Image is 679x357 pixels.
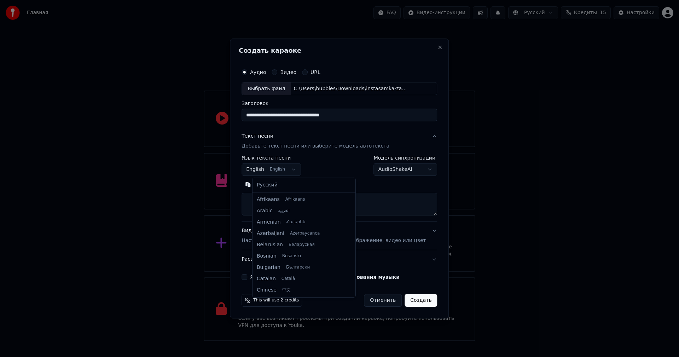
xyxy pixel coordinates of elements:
span: Afrikaans [285,197,305,202]
span: Беларуская [289,242,315,248]
label: Видео [280,70,296,75]
span: Catalan [257,275,276,282]
p: Добавьте текст песни или выберите модель автотекста [242,143,389,150]
label: Язык текста песни [242,156,301,161]
span: Bulgarian [257,264,280,271]
span: Български [286,265,310,270]
button: Отменить [364,294,402,307]
span: Chinese [257,287,277,294]
label: Заголовок [242,101,437,106]
button: Подтверждение использования музыки [285,275,400,280]
span: Bosnian [257,253,277,260]
span: Azərbaycanca [290,231,320,236]
span: Afrikaans [257,196,280,203]
label: Аудио [250,70,266,75]
label: Я принимаю [250,275,400,280]
span: Bosanski [282,253,301,259]
div: Текст песни [242,133,273,140]
span: Русский [257,182,278,189]
span: Arabic [257,207,272,214]
label: Модель синхронизации [374,156,437,161]
div: C:\Users\bubbles\Downloads\instasamka-za-dengi-da-([DOMAIN_NAME]).mp3 [291,85,411,92]
label: URL [311,70,320,75]
div: Выбрать файл [242,82,291,95]
span: Հայերեն [286,219,306,225]
span: Belarusian [257,241,283,248]
button: Расширенный [242,250,437,269]
span: This will use 2 credits [253,298,299,303]
button: Вставить [242,179,280,190]
span: 中文 [282,287,291,293]
button: Создать [405,294,437,307]
h2: Создать караоке [239,47,440,54]
span: Armenian [257,219,281,226]
span: Català [282,276,295,282]
span: Azerbaijani [257,230,284,237]
span: العربية [278,208,290,214]
p: Настройте видео караоке: используйте изображение, видео или цвет [242,237,426,244]
div: Видео [242,228,426,244]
